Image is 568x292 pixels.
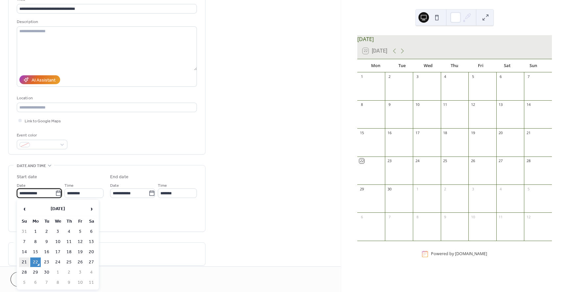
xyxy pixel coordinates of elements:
div: 3 [415,74,420,79]
td: 11 [64,237,74,247]
div: 5 [470,74,475,79]
td: 30 [41,268,52,277]
th: Mo [30,217,41,226]
div: 6 [359,214,364,219]
div: 7 [526,74,531,79]
div: Mon [363,59,389,72]
div: 11 [443,102,448,107]
td: 18 [64,247,74,257]
div: 20 [498,130,503,135]
div: 12 [470,102,475,107]
span: Time [158,182,167,189]
div: 1 [415,186,420,191]
div: 21 [526,130,531,135]
td: 29 [30,268,41,277]
span: Time [64,182,74,189]
th: Sa [86,217,97,226]
td: 26 [75,257,85,267]
td: 14 [19,247,30,257]
div: 9 [387,102,392,107]
div: Description [17,18,196,25]
div: 17 [415,130,420,135]
span: Date [17,182,26,189]
td: 9 [41,237,52,247]
div: 5 [526,186,531,191]
div: Sat [494,59,520,72]
th: Th [64,217,74,226]
div: 11 [498,214,503,219]
div: 8 [415,214,420,219]
td: 6 [86,227,97,236]
div: 26 [470,158,475,163]
div: 8 [359,102,364,107]
th: [DATE] [30,202,85,216]
div: Start date [17,174,37,181]
td: 19 [75,247,85,257]
th: Su [19,217,30,226]
div: Event color [17,132,66,139]
td: 3 [53,227,63,236]
div: 16 [387,130,392,135]
div: 2 [443,186,448,191]
td: 21 [19,257,30,267]
td: 1 [30,227,41,236]
div: 7 [387,214,392,219]
div: 19 [470,130,475,135]
div: 4 [443,74,448,79]
span: ‹ [19,202,29,215]
button: Cancel [11,272,51,287]
td: 1 [53,268,63,277]
td: 4 [86,268,97,277]
td: 16 [41,247,52,257]
td: 27 [86,257,97,267]
td: 24 [53,257,63,267]
td: 12 [75,237,85,247]
td: 10 [53,237,63,247]
div: Wed [415,59,441,72]
div: 6 [498,74,503,79]
td: 9 [64,278,74,287]
div: AI Assistant [32,77,56,84]
div: 2 [387,74,392,79]
td: 11 [86,278,97,287]
span: Date [110,182,119,189]
button: AI Assistant [19,75,60,84]
td: 28 [19,268,30,277]
td: 8 [53,278,63,287]
div: Tue [389,59,415,72]
div: Powered by [431,251,487,257]
td: 4 [64,227,74,236]
td: 7 [19,237,30,247]
div: 14 [526,102,531,107]
td: 15 [30,247,41,257]
td: 20 [86,247,97,257]
div: [DATE] [357,35,552,43]
a: [DOMAIN_NAME] [455,251,487,257]
span: › [86,202,96,215]
div: End date [110,174,129,181]
div: Location [17,95,196,102]
div: 18 [443,130,448,135]
div: 25 [443,158,448,163]
td: 25 [64,257,74,267]
div: 10 [470,214,475,219]
td: 6 [30,278,41,287]
div: 23 [387,158,392,163]
td: 7 [41,278,52,287]
div: 27 [498,158,503,163]
th: Fr [75,217,85,226]
div: 29 [359,186,364,191]
td: 10 [75,278,85,287]
div: Fri [468,59,494,72]
td: 5 [19,278,30,287]
span: Date and time [17,162,46,169]
span: Link to Google Maps [25,118,61,125]
td: 17 [53,247,63,257]
div: 10 [415,102,420,107]
div: 9 [443,214,448,219]
div: 3 [470,186,475,191]
div: Thu [441,59,468,72]
th: Tu [41,217,52,226]
td: 31 [19,227,30,236]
